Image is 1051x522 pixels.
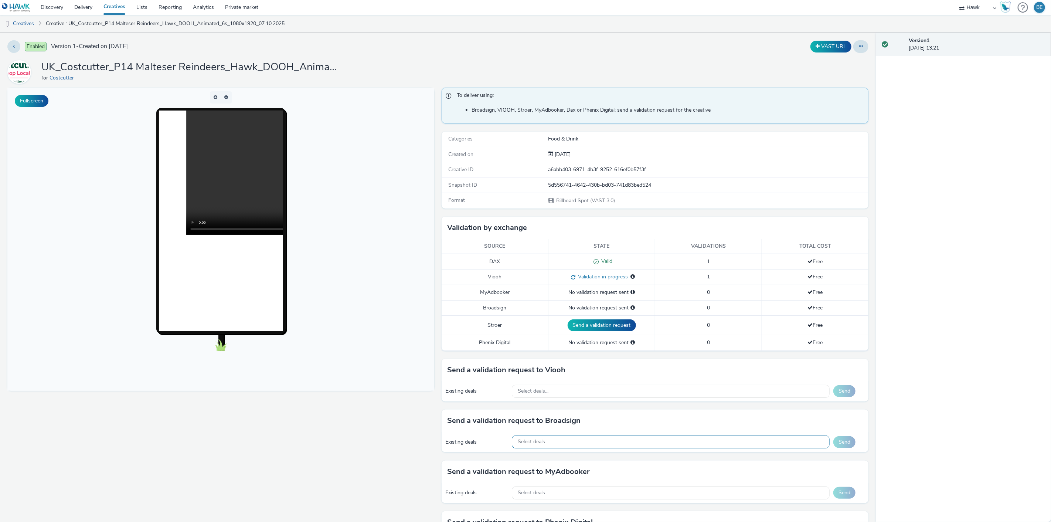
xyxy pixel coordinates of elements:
[707,289,710,296] span: 0
[447,415,581,426] h3: Send a validation request to Broadsign
[807,304,823,311] span: Free
[448,182,477,189] span: Snapshot ID
[448,197,465,204] span: Format
[447,365,565,376] h3: Send a validation request to Viooh
[41,60,337,74] h1: UK_Costcutter_P14 Malteser Reindeers_Hawk_DOOH_Animated_6s_1080x1920_07.10.2025
[630,289,635,296] div: Please select a deal below and click on Send to send a validation request to MyAdbooker.
[2,3,30,12] img: undefined Logo
[630,339,635,346] div: Please select a deal below and click on Send to send a validation request to Phenix Digital.
[442,315,548,335] td: Stroer
[445,387,508,395] div: Existing deals
[518,388,548,394] span: Select deals...
[552,339,651,346] div: No validation request sent
[707,273,710,280] span: 1
[807,273,823,280] span: Free
[41,74,50,81] span: for
[807,322,823,329] span: Free
[807,339,823,346] span: Free
[548,166,868,173] div: a6abb403-6971-4b3f-9252-616ef0b57f3f
[448,151,473,158] span: Created on
[442,335,548,350] td: Phenix Digital
[655,239,762,254] th: Validations
[810,41,851,52] button: VAST URL
[445,489,508,496] div: Existing deals
[447,466,590,477] h3: Send a validation request to MyAdbooker
[552,289,651,296] div: No validation request sent
[518,490,548,496] span: Select deals...
[833,385,856,397] button: Send
[445,438,508,446] div: Existing deals
[548,239,655,254] th: State
[4,20,11,28] img: dooh
[568,319,636,331] button: Send a validation request
[448,166,473,173] span: Creative ID
[7,68,34,75] a: Costcutter
[442,270,548,285] td: Viooh
[807,258,823,265] span: Free
[707,258,710,265] span: 1
[548,135,868,143] div: Food & Drink
[833,487,856,499] button: Send
[442,300,548,315] td: Broadsign
[42,15,288,33] a: Creative : UK_Costcutter_P14 Malteser Reindeers_Hawk_DOOH_Animated_6s_1080x1920_07.10.2025
[554,151,571,158] span: [DATE]
[707,339,710,346] span: 0
[1000,1,1011,13] img: Hawk Academy
[25,42,47,51] span: Enabled
[807,289,823,296] span: Free
[51,42,128,51] span: Version 1 - Created on [DATE]
[707,304,710,311] span: 0
[457,92,861,101] span: To deliver using:
[1037,2,1043,13] div: BE
[50,74,77,81] a: Costcutter
[554,151,571,158] div: Creation 07 October 2025, 13:21
[762,239,868,254] th: Total cost
[809,41,853,52] div: Duplicate the creative as a VAST URL
[707,322,710,329] span: 0
[472,106,864,114] li: Broadsign, VIOOH, Stroer, MyAdbooker, Dax or Phenix Digital: send a validation request for the cr...
[448,135,473,142] span: Categories
[548,182,868,189] div: 5d556741-4642-430b-bd03-741d83bed524
[442,254,548,270] td: DAX
[447,222,527,233] h3: Validation by exchange
[909,37,930,44] strong: Version 1
[15,95,48,107] button: Fullscreen
[599,258,612,265] span: Valid
[442,239,548,254] th: Source
[442,285,548,300] td: MyAdbooker
[552,304,651,312] div: No validation request sent
[575,273,628,280] span: Validation in progress
[556,197,615,204] span: Billboard Spot (VAST 3.0)
[833,436,856,448] button: Send
[630,304,635,312] div: Please select a deal below and click on Send to send a validation request to Broadsign.
[518,439,548,445] span: Select deals...
[8,61,30,83] img: Costcutter
[909,37,1045,52] div: [DATE] 13:21
[1000,1,1014,13] a: Hawk Academy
